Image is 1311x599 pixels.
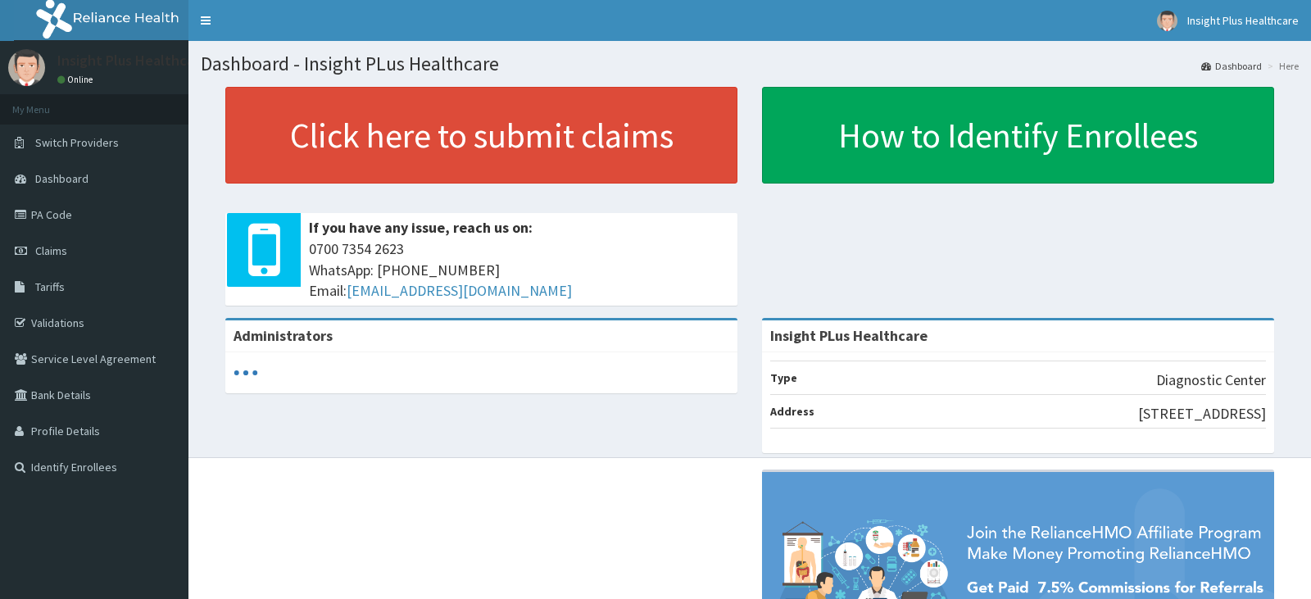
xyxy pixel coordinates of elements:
a: Online [57,74,97,85]
svg: audio-loading [234,361,258,385]
span: 0700 7354 2623 WhatsApp: [PHONE_NUMBER] Email: [309,238,729,302]
p: Diagnostic Center [1156,370,1266,391]
span: Dashboard [35,171,88,186]
strong: Insight PLus Healthcare [770,326,928,345]
img: User Image [8,49,45,86]
h1: Dashboard - Insight PLus Healthcare [201,53,1299,75]
b: Type [770,370,797,385]
li: Here [1263,59,1299,73]
span: Claims [35,243,67,258]
a: How to Identify Enrollees [762,87,1274,184]
b: Administrators [234,326,333,345]
a: [EMAIL_ADDRESS][DOMAIN_NAME] [347,281,572,300]
b: If you have any issue, reach us on: [309,218,533,237]
span: Tariffs [35,279,65,294]
a: Click here to submit claims [225,87,737,184]
p: [STREET_ADDRESS] [1138,403,1266,424]
p: Insight Plus Healthcare [57,53,207,68]
b: Address [770,404,814,419]
img: User Image [1157,11,1177,31]
span: Insight Plus Healthcare [1187,13,1299,28]
span: Switch Providers [35,135,119,150]
a: Dashboard [1201,59,1262,73]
